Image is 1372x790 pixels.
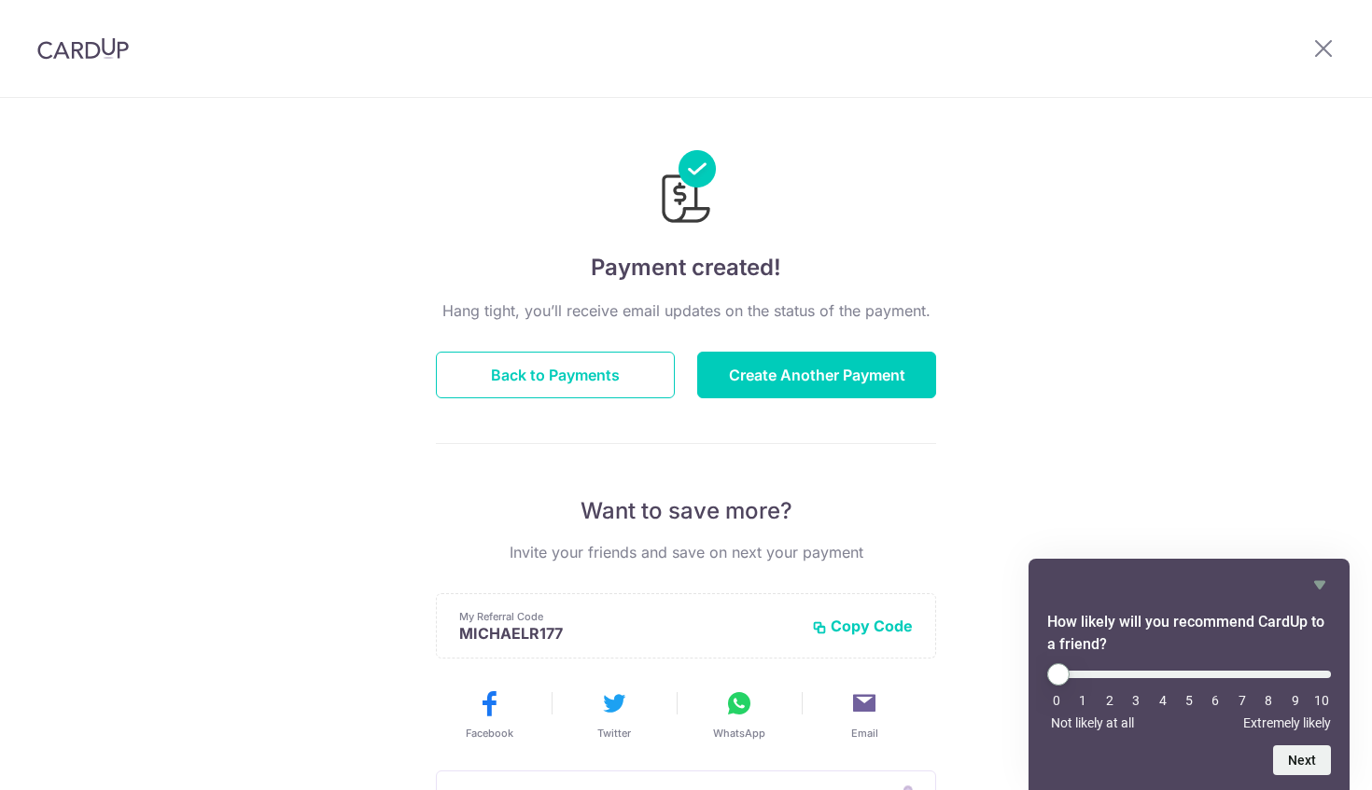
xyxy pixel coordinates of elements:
li: 5 [1180,693,1198,708]
h4: Payment created! [436,251,936,284]
span: Extremely likely [1243,715,1331,730]
button: Twitter [559,688,669,741]
div: How likely will you recommend CardUp to a friend? Select an option from 0 to 10, with 0 being Not... [1047,574,1331,775]
p: Invite your friends and save on next your payment [436,541,936,563]
li: 9 [1286,693,1305,708]
button: Next question [1273,745,1331,775]
li: 1 [1073,693,1092,708]
div: How likely will you recommend CardUp to a friend? Select an option from 0 to 10, with 0 being Not... [1047,663,1331,730]
p: MICHAELR177 [459,624,797,643]
button: Email [809,688,919,741]
h2: How likely will you recommend CardUp to a friend? Select an option from 0 to 10, with 0 being Not... [1047,611,1331,656]
span: Twitter [597,726,631,741]
button: WhatsApp [684,688,794,741]
span: Not likely at all [1051,715,1134,730]
li: 10 [1312,693,1331,708]
li: 3 [1127,693,1145,708]
li: 6 [1206,693,1225,708]
li: 4 [1154,693,1172,708]
span: Facebook [466,726,513,741]
li: 8 [1259,693,1278,708]
span: Email [851,726,878,741]
button: Back to Payments [436,352,675,398]
button: Hide survey [1309,574,1331,596]
span: WhatsApp [713,726,765,741]
button: Create Another Payment [697,352,936,398]
p: Hang tight, you’ll receive email updates on the status of the payment. [436,299,936,322]
img: Payments [656,150,716,229]
li: 0 [1047,693,1066,708]
p: Want to save more? [436,496,936,526]
li: 7 [1233,693,1252,708]
img: CardUp [37,37,129,60]
p: My Referral Code [459,609,797,624]
button: Facebook [434,688,544,741]
button: Copy Code [812,617,913,635]
li: 2 [1100,693,1119,708]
